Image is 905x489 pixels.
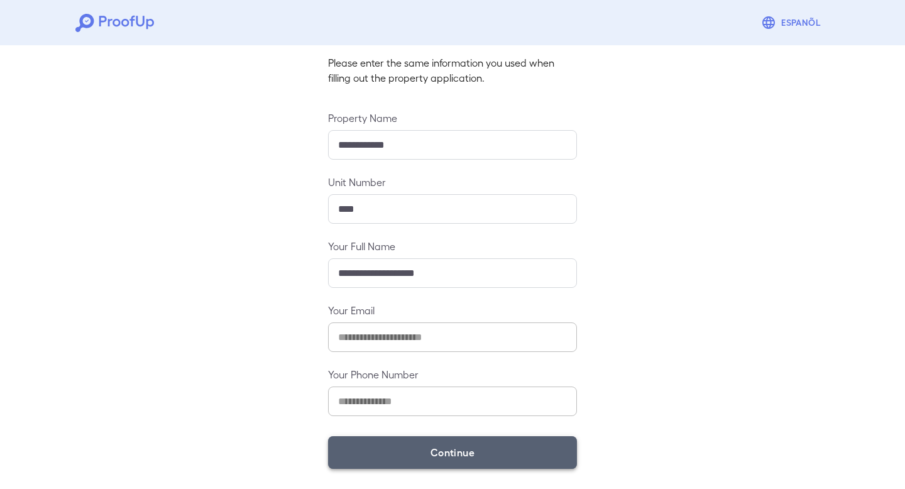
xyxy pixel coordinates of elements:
[756,10,830,35] button: Espanõl
[328,175,577,189] label: Unit Number
[328,55,577,85] p: Please enter the same information you used when filling out the property application.
[328,303,577,317] label: Your Email
[328,367,577,382] label: Your Phone Number
[328,239,577,253] label: Your Full Name
[328,436,577,469] button: Continue
[328,111,577,125] label: Property Name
